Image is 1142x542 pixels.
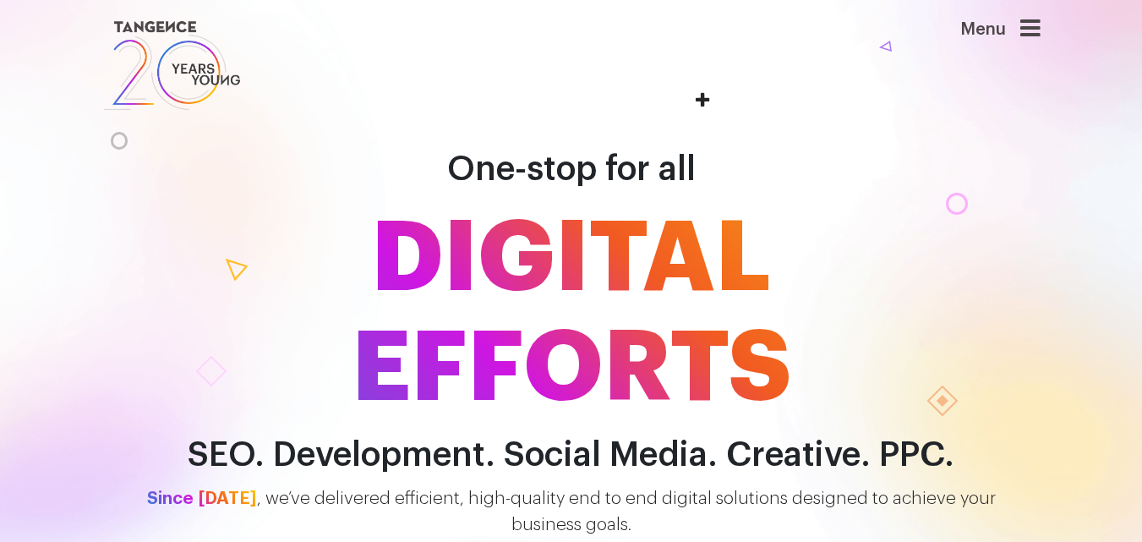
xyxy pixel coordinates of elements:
[447,152,696,186] span: One-stop for all
[147,490,257,507] span: Since [DATE]
[90,204,1053,424] span: DIGITAL EFFORTS
[90,436,1053,474] h2: SEO. Development. Social Media. Creative. PPC.
[102,17,243,114] img: logo SVG
[90,486,1053,539] p: , we’ve delivered efficient, high-quality end to end digital solutions designed to achieve your b...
